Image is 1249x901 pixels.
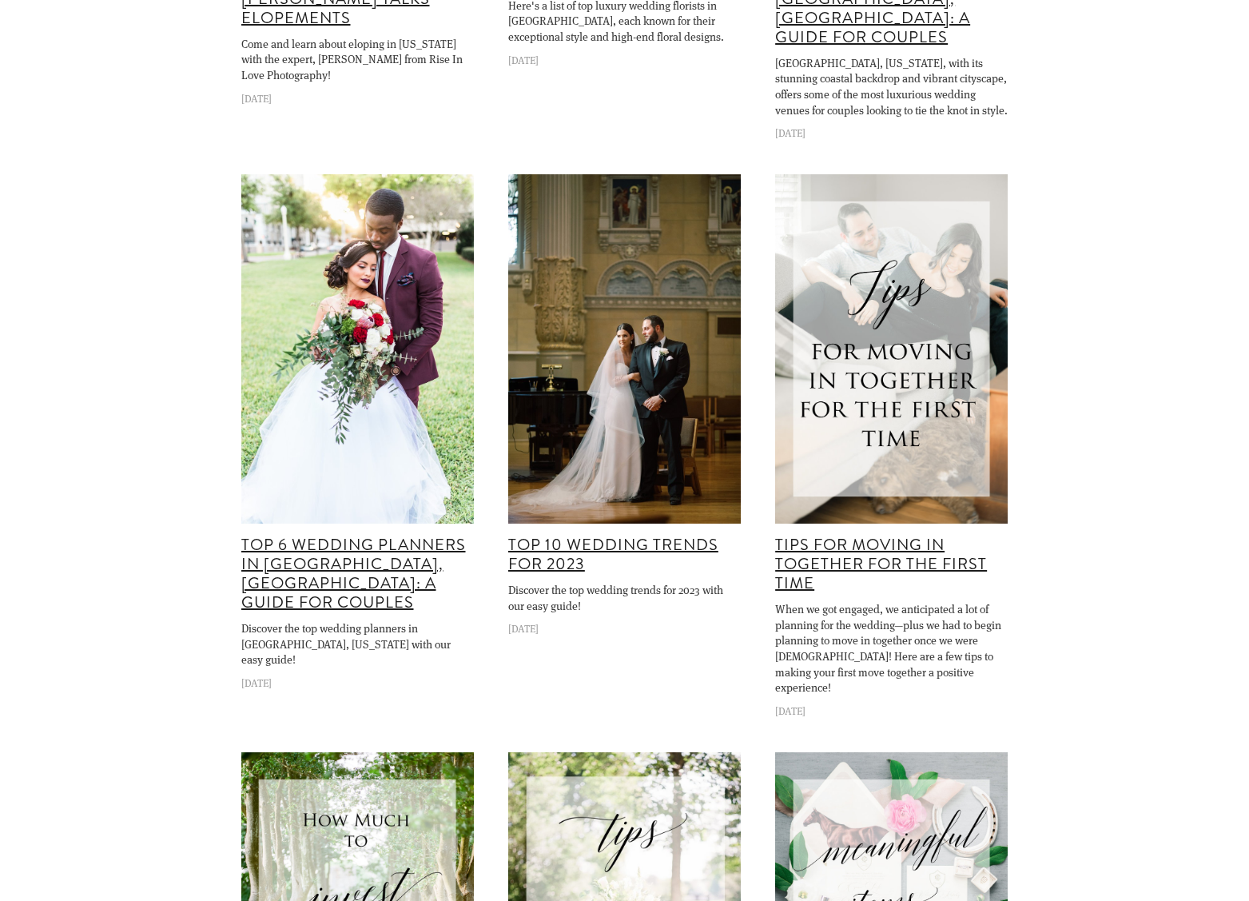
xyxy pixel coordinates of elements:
[775,601,1008,696] p: When we got engaged, we anticipated a lot of planning for the wedding—plus we had to begin planni...
[241,174,474,524] a: Terrace-Romance-Lakeland-Fl-Styled+(94+of+110).jpg
[508,582,741,613] p: Discover the top wedding trends for 2023 with our easy guide!
[241,91,272,106] time: [DATE]
[241,174,473,524] img: Terrace-Romance-Lakeland-Fl-Styled+(94+of+110).jpg
[775,704,805,718] time: [DATE]
[241,676,272,690] time: [DATE]
[775,55,1008,118] p: [GEOGRAPHIC_DATA], [US_STATE], with its stunning coastal backdrop and vibrant cityscape, offers s...
[508,53,539,67] time: [DATE]
[775,126,805,140] time: [DATE]
[508,533,718,576] a: Top 10 Wedding Trends for 2023
[508,174,741,524] img: Top 10 Wedding Trends for 2023
[508,621,539,636] time: [DATE]
[241,36,474,83] p: Come and learn about eloping in [US_STATE] with the expert, [PERSON_NAME] from Rise In Love Photo...
[775,533,987,595] a: Tips for Moving In Together for the First Time
[241,620,474,668] p: Discover the top wedding planners in [GEOGRAPHIC_DATA], [US_STATE] with our easy guide!
[241,533,466,614] a: Top 6 Wedding Planners in [GEOGRAPHIC_DATA], [GEOGRAPHIC_DATA]: A Guide for Couples
[775,174,1008,524] img: Tips-for-moving-in-overlay-overlay-wamer-1.jpg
